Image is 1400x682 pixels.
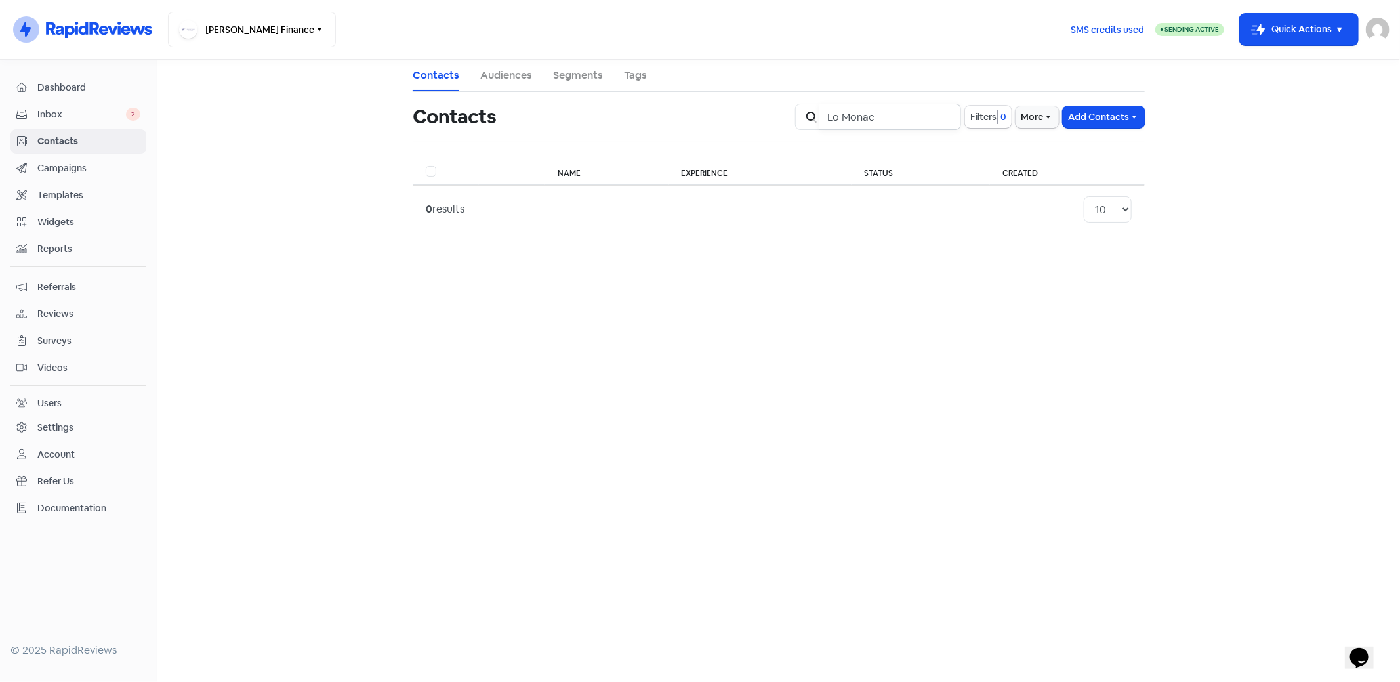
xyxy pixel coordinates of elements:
[37,280,140,294] span: Referrals
[480,68,532,83] a: Audiences
[37,334,140,348] span: Surveys
[10,275,146,299] a: Referrals
[37,307,140,321] span: Reviews
[10,210,146,234] a: Widgets
[1240,14,1358,45] button: Quick Actions
[10,329,146,353] a: Surveys
[10,129,146,154] a: Contacts
[37,501,140,515] span: Documentation
[37,361,140,375] span: Videos
[37,108,126,121] span: Inbox
[545,158,669,185] th: Name
[819,104,961,130] input: Search
[970,110,997,124] span: Filters
[426,202,432,216] strong: 0
[10,469,146,494] a: Refer Us
[10,643,146,658] div: © 2025 RapidReviews
[1155,22,1224,37] a: Sending Active
[1366,18,1390,41] img: User
[965,106,1012,128] button: Filters0
[10,442,146,467] a: Account
[553,68,603,83] a: Segments
[37,448,75,461] div: Account
[37,396,62,410] div: Users
[1016,106,1059,128] button: More
[37,421,73,435] div: Settings
[10,302,146,326] a: Reviews
[426,202,464,217] div: results
[168,12,336,47] button: [PERSON_NAME] Finance
[10,356,146,380] a: Videos
[852,158,990,185] th: Status
[413,68,459,83] a: Contacts
[10,237,146,261] a: Reports
[10,75,146,100] a: Dashboard
[10,156,146,181] a: Campaigns
[10,183,146,207] a: Templates
[990,158,1145,185] th: Created
[1071,23,1144,37] span: SMS credits used
[37,242,140,256] span: Reports
[37,188,140,202] span: Templates
[1060,22,1155,35] a: SMS credits used
[37,475,140,488] span: Refer Us
[998,110,1006,124] span: 0
[10,496,146,521] a: Documentation
[413,96,496,138] h1: Contacts
[37,161,140,175] span: Campaigns
[1164,25,1219,33] span: Sending Active
[1063,106,1145,128] button: Add Contacts
[37,135,140,148] span: Contacts
[126,108,140,121] span: 2
[37,215,140,229] span: Widgets
[10,102,146,127] a: Inbox 2
[37,81,140,95] span: Dashboard
[669,158,852,185] th: Experience
[624,68,647,83] a: Tags
[1345,629,1387,669] iframe: chat widget
[10,391,146,416] a: Users
[10,416,146,440] a: Settings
